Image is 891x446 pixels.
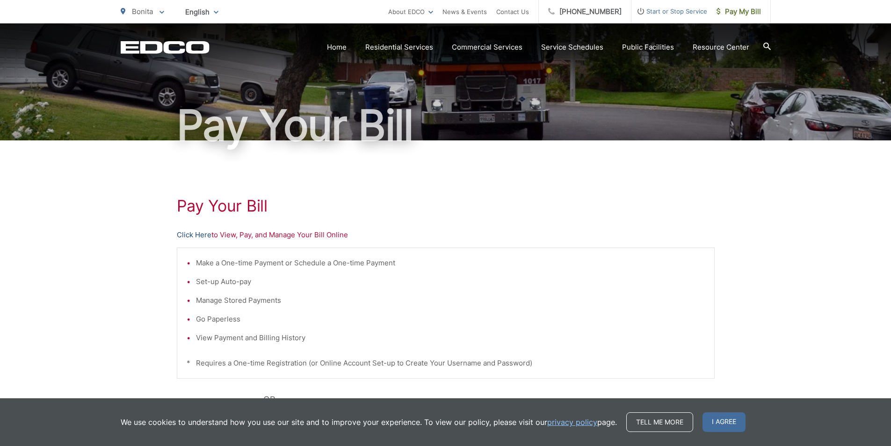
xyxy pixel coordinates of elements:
a: Public Facilities [622,42,674,53]
a: Commercial Services [452,42,522,53]
span: Bonita [132,7,153,16]
a: Residential Services [365,42,433,53]
li: Set-up Auto-pay [196,276,705,287]
p: - OR - [257,393,715,407]
a: Tell me more [626,412,693,432]
li: Go Paperless [196,314,705,325]
h1: Pay Your Bill [121,102,771,149]
a: Contact Us [496,6,529,17]
li: Manage Stored Payments [196,295,705,306]
a: About EDCO [388,6,433,17]
li: View Payment and Billing History [196,332,705,344]
span: I agree [703,412,746,432]
span: Pay My Bill [717,6,761,17]
a: Home [327,42,347,53]
a: EDCD logo. Return to the homepage. [121,41,210,54]
a: News & Events [442,6,487,17]
h1: Pay Your Bill [177,197,715,215]
a: Resource Center [693,42,749,53]
p: * Requires a One-time Registration (or Online Account Set-up to Create Your Username and Password) [187,358,705,369]
p: to View, Pay, and Manage Your Bill Online [177,229,715,241]
a: privacy policy [547,417,597,428]
p: We use cookies to understand how you use our site and to improve your experience. To view our pol... [121,417,617,428]
a: Service Schedules [541,42,603,53]
a: Click Here [177,229,211,241]
span: English [178,4,225,20]
li: Make a One-time Payment or Schedule a One-time Payment [196,257,705,269]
